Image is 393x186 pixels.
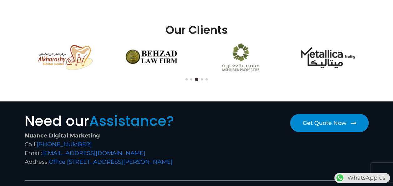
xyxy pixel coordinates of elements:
[334,174,390,181] a: WhatsAppWhatsApp us
[335,173,345,183] img: WhatsApp
[49,158,173,165] a: Office [STREET_ADDRESS][PERSON_NAME]
[25,131,194,166] div: Call: Email: Address:
[42,150,145,157] a: [EMAIL_ADDRESS][DOMAIN_NAME]
[334,173,390,183] div: WhatsApp us
[37,141,92,148] a: [PHONE_NUMBER]
[25,132,100,139] strong: Nuance Digital Marketing
[22,24,372,36] h2: Our Clients
[303,120,346,126] span: Get Quote Now
[290,114,369,132] a: Get Quote Now
[89,111,174,131] span: Assistance?
[25,114,194,128] h2: Need our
